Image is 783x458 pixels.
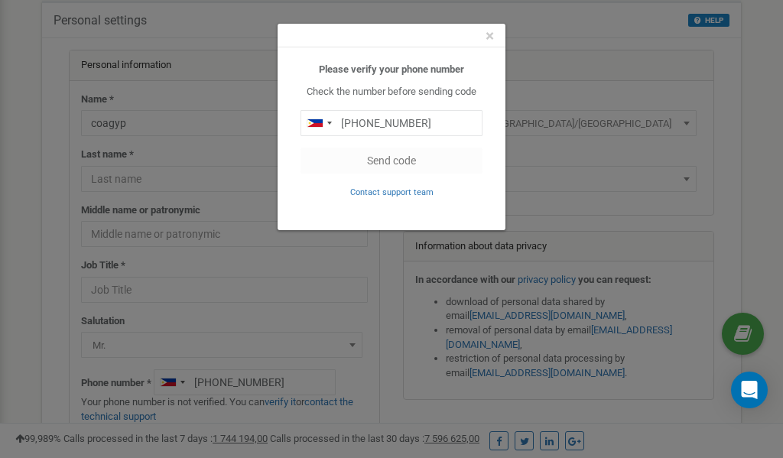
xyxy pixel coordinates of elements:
[486,27,494,45] span: ×
[350,187,434,197] small: Contact support team
[350,186,434,197] a: Contact support team
[301,110,482,136] input: 0905 123 4567
[731,372,768,408] div: Open Intercom Messenger
[301,85,482,99] p: Check the number before sending code
[319,63,464,75] b: Please verify your phone number
[301,148,482,174] button: Send code
[301,111,336,135] div: Telephone country code
[486,28,494,44] button: Close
